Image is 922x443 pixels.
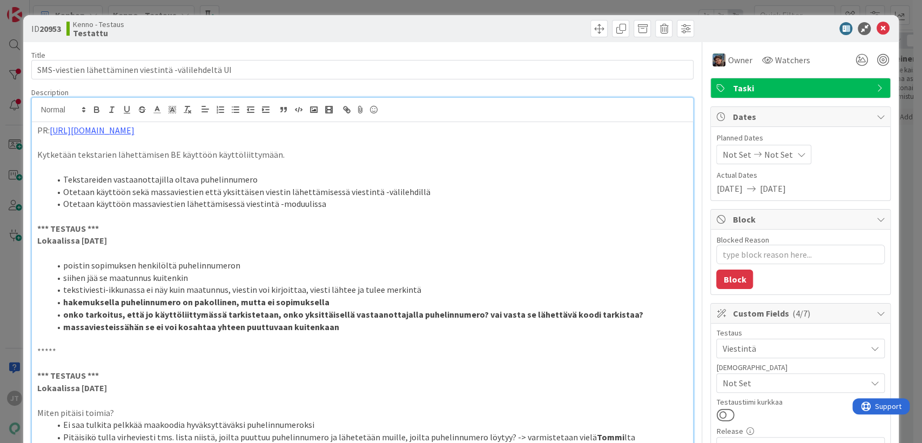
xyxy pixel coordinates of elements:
label: Title [31,50,45,60]
div: Release [716,427,885,435]
span: [DATE] [759,182,785,195]
label: Blocked Reason [716,235,769,245]
div: Testaustiimi kurkkaa [716,398,885,406]
a: [URL][DOMAIN_NAME] [50,125,134,136]
b: Testattu [73,29,124,37]
b: 20953 [39,23,61,34]
span: Actual Dates [716,170,885,181]
strong: onko tarkoitus, että jo käyttöliittymässä tarkistetaan, onko yksittäisellä vastaanottajalla puhel... [63,309,643,320]
li: tekstiviesti-ikkunassa ei näy kuin maatunnus, viestin voi kirjoittaa, viesti lähtee ja tulee merk... [50,284,688,296]
li: Ei saa tulkita pelkkää maakoodia hyväksyttäväksi puhelinnumeroksi [50,419,688,431]
span: Viestintä [722,342,866,355]
span: [DATE] [716,182,742,195]
span: ( 4/7 ) [792,308,810,319]
strong: massaviesteissähän se ei voi kosahtaa yhteen puuttuvaan kuitenkaan [63,321,339,332]
strong: Tommi [597,432,624,442]
strong: Lokaalissa [DATE] [37,382,107,393]
span: Description [31,88,69,97]
span: ID [31,22,61,35]
li: Tekstareiden vastaanottajilla oltava puhelinnumero [50,173,688,186]
span: Not Set [722,148,751,161]
span: Not Set [764,148,792,161]
input: type card name here... [31,60,694,79]
div: Testaus [716,329,885,337]
span: Custom Fields [732,307,871,320]
span: Block [732,213,871,226]
span: Support [23,2,49,15]
span: Not Set [722,377,866,390]
div: [DEMOGRAPHIC_DATA] [716,364,885,371]
p: Kytketään tekstarien lähettämisen BE käyttöön käyttöliittymään. [37,149,688,161]
span: Kenno - Testaus [73,20,124,29]
li: poistin sopimuksen henkilöltä puhelinnumeron [50,259,688,272]
strong: hakemuksella puhelinnumero on pakollinen, mutta ei sopimuksella [63,297,329,307]
span: Watchers [775,53,810,66]
span: Taski [732,82,871,95]
strong: Lokaalissa [DATE] [37,235,107,246]
p: PR: [37,124,688,137]
p: Miten pitäisi toimia? [37,407,688,419]
span: Dates [732,110,871,123]
li: siihen jää se maatunnus kuitenkin [50,272,688,284]
li: Otetaan käyttöön massaviestien lähettämisessä viestintä -moduulissa [50,198,688,210]
span: Planned Dates [716,132,885,144]
li: Otetaan käyttöön sekä massaviestien että yksittäisen viestin lähettämisessä viestintä -välilehdillä [50,186,688,198]
img: PP [712,53,725,66]
span: Owner [728,53,752,66]
button: Block [716,270,753,289]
